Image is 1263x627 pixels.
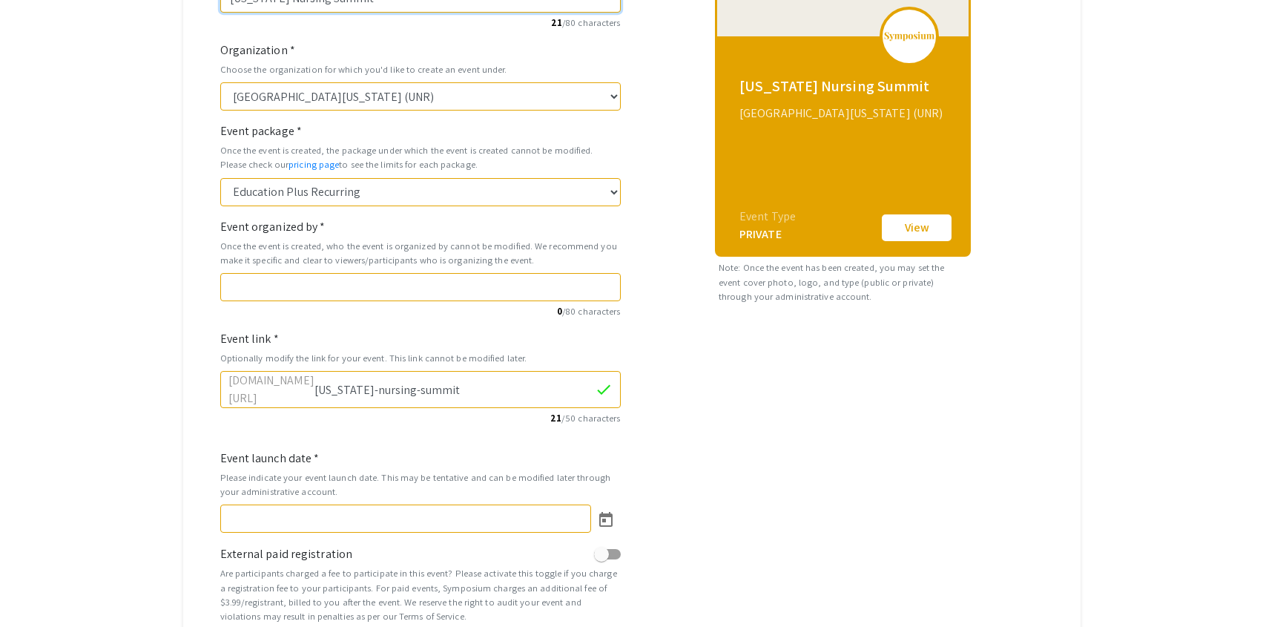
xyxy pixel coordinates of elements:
[591,504,621,534] button: Open calendar
[220,304,621,318] small: /80 characters
[220,411,621,425] small: /50 characters
[739,105,950,122] div: [GEOGRAPHIC_DATA][US_STATE] (UNR)
[595,381,613,398] mat-icon: check
[220,330,279,348] label: Event link *
[220,470,621,499] small: Please indicate your event launch date. This may be tentative and can be modified later through y...
[550,412,561,424] span: 21
[220,239,621,267] small: Once the event is created, who the event is organized by cannot be modified. We recommend you mak...
[880,212,954,243] button: View
[220,450,320,467] label: Event launch date *
[220,566,621,623] small: Are participants charged a fee to participate in this event? Please activate this toggle if you c...
[220,42,295,59] label: Organization *
[228,372,314,407] label: [DOMAIN_NAME][URL]
[739,226,796,243] div: PRIVATE
[883,31,935,42] img: logo_v2.png
[220,545,353,563] label: External paid registration
[739,208,796,226] div: Event Type
[715,257,971,307] small: Note: Once the event has been created, you may set the event cover photo, logo, and type (public ...
[220,62,621,76] small: Choose the organization for which you'd like to create an event under.
[220,218,326,236] label: Event organized by *
[220,122,303,140] label: Event package *
[288,158,339,171] a: pricing page
[551,16,562,29] span: 21
[220,16,621,30] small: /80 characters
[220,143,621,171] small: Once the event is created, the package under which the event is created cannot be modified. Pleas...
[220,351,621,365] small: Optionally modify the link for your event. This link cannot be modified later.
[739,75,950,97] div: [US_STATE] Nursing Summit
[11,560,63,616] iframe: Chat
[557,305,562,318] span: 0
